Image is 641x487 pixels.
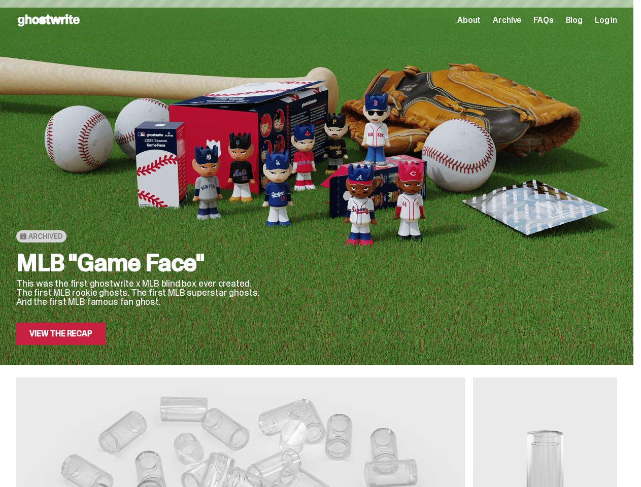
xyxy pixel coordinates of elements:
a: Log in [595,16,617,24]
a: FAQs [533,16,553,24]
a: About [457,16,481,24]
p: This was the first ghostwrite x MLB blind box ever created. The first MLB rookie ghosts. The firs... [16,279,260,306]
h2: MLB "Game Face" [16,251,260,275]
span: Archived [28,232,62,240]
a: View the Recap [16,323,106,345]
a: Blog [566,16,583,24]
a: Archive [493,16,521,24]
